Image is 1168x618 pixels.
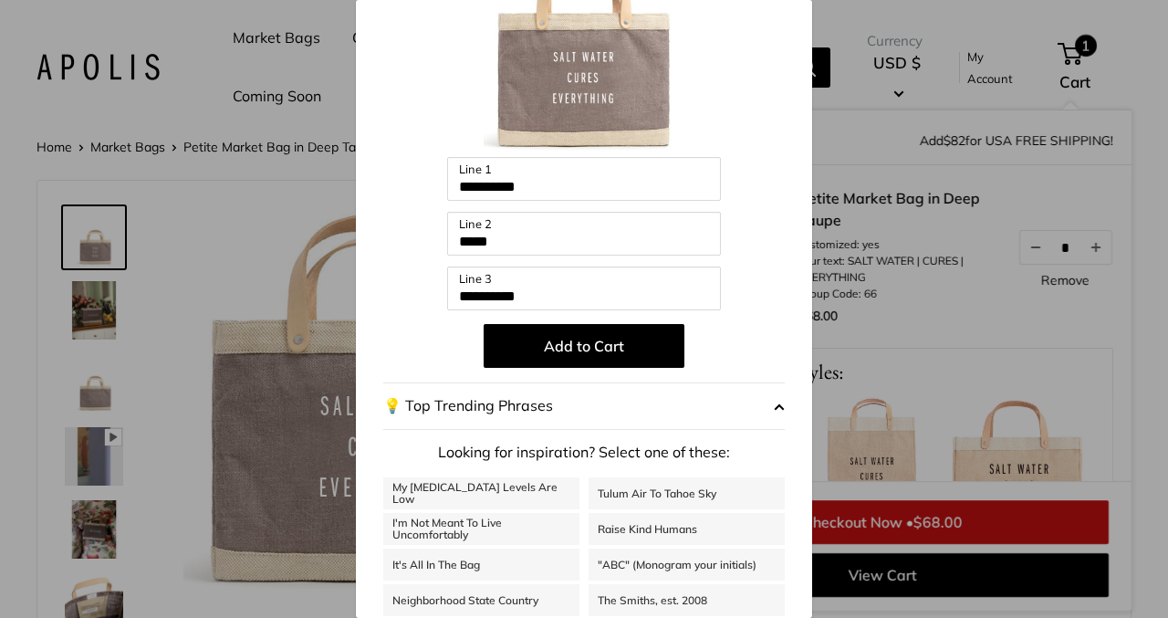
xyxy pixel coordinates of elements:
[589,549,785,581] a: "ABC" (Monogram your initials)
[589,513,785,545] a: Raise Kind Humans
[383,382,785,430] button: 💡 Top Trending Phrases
[589,477,785,509] a: Tulum Air To Tahoe Sky
[383,549,579,581] a: It's All In The Bag
[383,584,579,616] a: Neighborhood State Country
[589,584,785,616] a: The Smiths, est. 2008
[15,549,195,603] iframe: Sign Up via Text for Offers
[383,477,579,509] a: My [MEDICAL_DATA] Levels Are Low
[484,324,684,368] button: Add to Cart
[383,513,579,545] a: I'm Not Meant To Live Uncomfortably
[383,439,785,466] p: Looking for inspiration? Select one of these:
